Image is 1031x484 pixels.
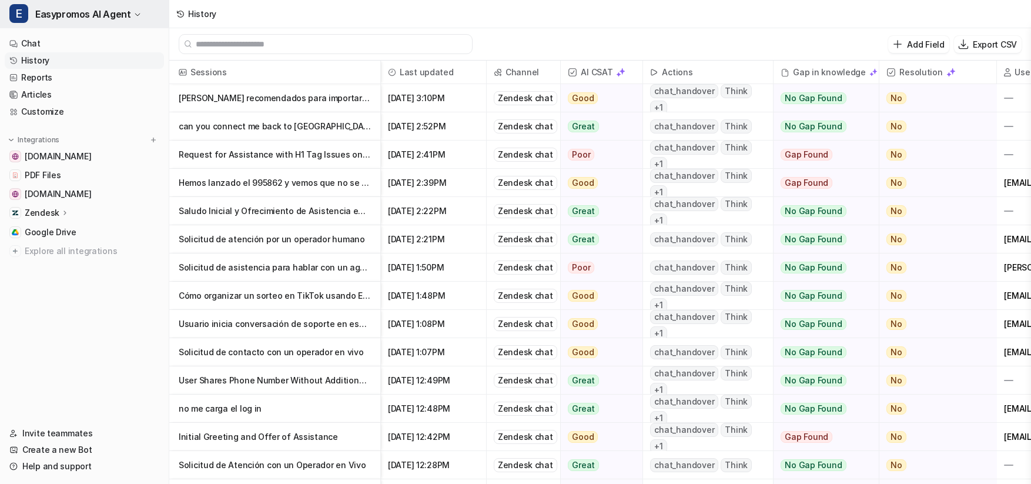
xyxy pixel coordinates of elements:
span: + 1 [650,157,667,171]
span: [DATE] 12:28PM [386,451,481,479]
span: Think [721,169,752,183]
span: + 1 [650,439,667,453]
span: No Gap Found [781,318,846,330]
button: No Gap Found [774,225,870,253]
a: easypromos-apiref.redoc.ly[DOMAIN_NAME] [5,148,164,165]
button: Export CSV [954,36,1022,53]
span: Resolution [884,61,992,84]
span: Think [721,232,752,246]
span: No [886,121,906,132]
span: Good [568,92,598,104]
span: + 1 [650,298,667,312]
p: Usuario inicia conversación de soporte en español [179,310,371,338]
button: No [879,112,987,141]
button: Great [561,197,635,225]
div: Zendesk chat [494,119,557,133]
span: Think [721,119,752,133]
p: Solicitud de asistencia para hablar con un agente en vivo [179,253,371,282]
div: Zendesk chat [494,91,557,105]
a: Reports [5,69,164,86]
button: Great [561,395,635,423]
button: Good [561,169,635,197]
span: Think [721,423,752,437]
span: No [886,205,906,217]
p: User Shares Phone Number Without Additional Context [179,366,371,395]
div: Zendesk chat [494,261,557,275]
span: No [886,149,906,161]
span: Think [721,366,752,380]
span: AI CSAT [565,61,638,84]
span: Channel [491,61,555,84]
p: Hemos lanzado el 995862 y vemos que no se está visualizando la gráfica de resultados cuando los c... [179,169,371,197]
button: Gap Found [774,141,870,169]
img: Google Drive [12,229,19,236]
button: No [879,366,987,395]
img: easypromos-apiref.redoc.ly [12,153,19,160]
span: [DOMAIN_NAME] [25,188,91,200]
div: Zendesk chat [494,458,557,472]
button: Good [561,423,635,451]
span: No [886,318,906,330]
button: Good [561,84,635,112]
span: chat_handover [650,458,718,472]
a: Create a new Bot [5,442,164,458]
span: chat_handover [650,282,718,296]
a: Chat [5,35,164,52]
button: Great [561,225,635,253]
button: No [879,84,987,112]
span: No [886,375,906,386]
button: No Gap Found [774,253,870,282]
img: expand menu [7,136,15,144]
span: Great [568,375,599,386]
p: [PERSON_NAME] recomendados para importar participantes en un sorteo [179,84,371,112]
a: Google DriveGoogle Drive [5,224,164,241]
button: No Gap Found [774,451,870,479]
a: Invite teammates [5,425,164,442]
span: [DATE] 2:39PM [386,169,481,197]
div: Zendesk chat [494,373,557,388]
span: Good [568,431,598,443]
span: No [886,177,906,189]
button: Great [561,366,635,395]
span: chat_handover [650,141,718,155]
span: + 1 [650,101,667,115]
span: + 1 [650,383,667,397]
button: Gap Found [774,169,870,197]
span: Poor [568,262,594,273]
p: Integrations [18,135,59,145]
span: Great [568,459,599,471]
span: No Gap Found [781,121,846,132]
button: Poor [561,253,635,282]
button: No Gap Found [774,395,870,423]
button: No Gap Found [774,197,870,225]
span: No [886,92,906,104]
p: no me carga el log in [179,395,371,423]
span: chat_handover [650,345,718,359]
span: chat_handover [650,310,718,324]
span: Think [721,458,752,472]
a: Customize [5,104,164,120]
a: www.easypromosapp.com[DOMAIN_NAME] [5,186,164,202]
p: Solicitud de Atención con un Operador en Vivo [179,451,371,479]
button: No [879,423,987,451]
span: Think [721,261,752,275]
span: Good [568,318,598,330]
p: Zendesk [25,207,59,219]
button: No [879,282,987,310]
button: Good [561,282,635,310]
button: No [879,395,987,423]
button: Good [561,310,635,338]
span: No Gap Found [781,92,846,104]
img: menu_add.svg [149,136,158,144]
span: [DATE] 1:48PM [386,282,481,310]
span: chat_handover [650,84,718,98]
span: Sessions [174,61,376,84]
span: Google Drive [25,226,76,238]
button: No [879,451,987,479]
p: Solicitud de contacto con un operador en vivo [179,338,371,366]
span: [DATE] 2:21PM [386,225,481,253]
span: No [886,290,906,302]
span: Explore all integrations [25,242,159,261]
span: No Gap Found [781,290,846,302]
img: Zendesk [12,209,19,216]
